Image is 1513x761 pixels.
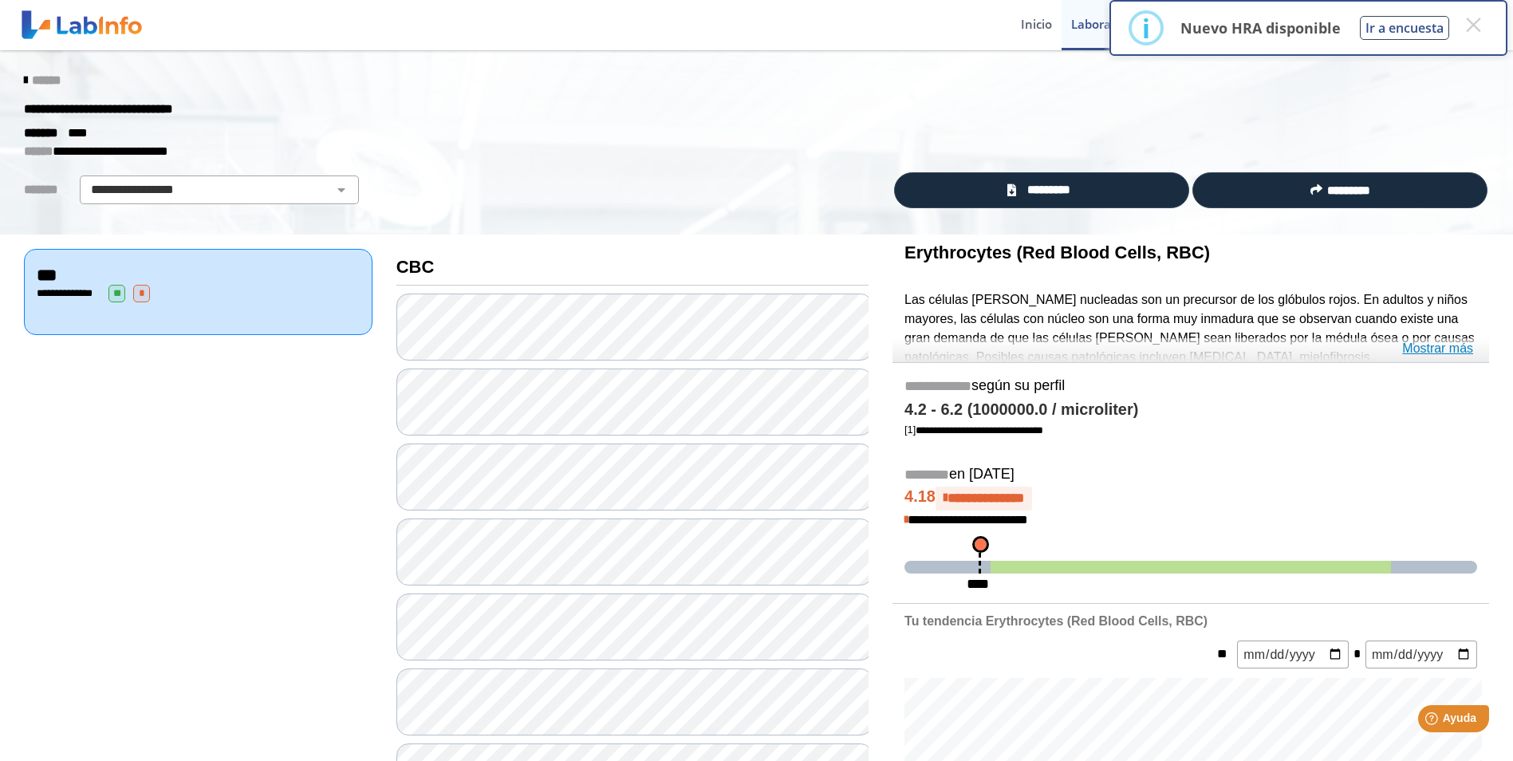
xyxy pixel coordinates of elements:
[1360,16,1449,40] button: Ir a encuesta
[1180,18,1341,37] p: Nuevo HRA disponible
[1142,14,1150,42] div: i
[904,400,1477,420] h4: 4.2 - 6.2 (1000000.0 / microliter)
[904,466,1477,484] h5: en [DATE]
[904,290,1477,405] p: Las células [PERSON_NAME] nucleadas son un precursor de los glóbulos rojos. En adultos y niños ma...
[1459,10,1487,39] button: Close this dialog
[904,242,1210,262] b: Erythrocytes (Red Blood Cells, RBC)
[904,424,1043,436] a: [1]
[904,377,1477,396] h5: según su perfil
[396,257,435,277] b: CBC
[1365,641,1477,668] input: mm/dd/yyyy
[904,487,1477,511] h4: 4.18
[1371,699,1495,743] iframe: Help widget launcher
[1402,339,1473,358] a: Mostrar más
[904,614,1208,628] b: Tu tendencia Erythrocytes (Red Blood Cells, RBC)
[1237,641,1349,668] input: mm/dd/yyyy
